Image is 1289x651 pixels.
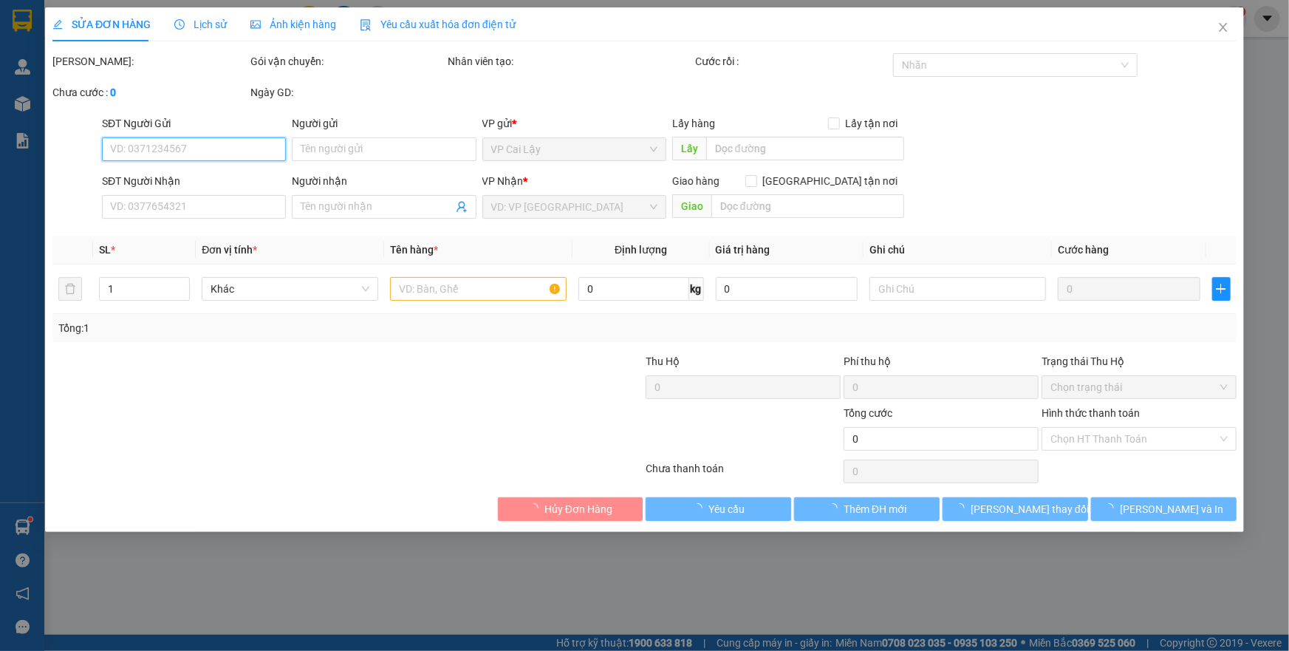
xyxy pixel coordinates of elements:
span: Chưa : [124,99,159,115]
div: Người gửi [292,115,476,132]
span: loading [1104,503,1121,514]
input: 0 [1058,277,1200,301]
button: delete [58,277,82,301]
div: VP Cai Lậy [13,13,116,30]
div: Người nhận [292,173,476,189]
div: VP [GEOGRAPHIC_DATA] [126,13,276,48]
div: 0369710351 [13,48,116,69]
div: SĐT Người Gửi [102,115,286,132]
div: Tổng: 1 [58,320,498,336]
div: THÙY [13,30,116,48]
th: Ghi chú [864,236,1052,265]
span: [PERSON_NAME] thay đổi [971,501,1089,517]
input: Ghi Chú [869,277,1046,301]
span: Thêm ĐH mới [844,501,906,517]
span: Hủy Đơn Hàng [544,501,612,517]
button: plus [1212,277,1231,301]
span: Khác [211,278,369,300]
div: 20.000 [124,95,278,116]
div: Ngày GD: [250,84,445,100]
span: loading [954,503,971,514]
div: [PERSON_NAME]: [52,53,247,69]
button: Hủy Đơn Hàng [498,497,643,521]
span: plus [1213,283,1230,295]
div: QUYẾN [126,48,276,66]
button: [PERSON_NAME] và In [1091,497,1237,521]
button: Close [1203,7,1244,49]
div: Nhân viên tạo: [448,53,693,69]
span: Thu Hộ [646,355,680,367]
span: SỬA ĐƠN HÀNG [52,18,151,30]
span: edit [52,19,63,30]
span: Giao hàng [672,175,719,187]
span: Lấy tận nơi [840,115,904,132]
span: Định lượng [615,244,667,256]
input: Dọc đường [711,194,904,218]
span: close [1217,21,1229,33]
span: loading [692,503,708,514]
span: [GEOGRAPHIC_DATA] tận nơi [757,173,904,189]
img: icon [360,19,372,31]
span: VP Cai Lậy [491,138,657,160]
span: clock-circle [174,19,185,30]
span: Giao [672,194,711,218]
span: kg [689,277,704,301]
div: Cước rồi : [695,53,890,69]
input: Dọc đường [706,137,904,160]
span: Lịch sử [174,18,227,30]
span: Tên hàng [390,244,438,256]
span: VP Nhận [482,175,524,187]
div: 0386670807 [126,66,276,86]
div: VP gửi [482,115,666,132]
span: Yêu cầu xuất hóa đơn điện tử [360,18,516,30]
label: Hình thức thanh toán [1042,407,1140,419]
span: Yêu cầu [708,501,745,517]
span: user-add [456,201,468,213]
span: Lấy [672,137,706,160]
b: 0 [110,86,116,98]
span: Cước hàng [1058,244,1109,256]
span: loading [528,503,544,514]
div: Gói vận chuyển: [250,53,445,69]
span: Đơn vị tính [202,244,257,256]
span: Nhận: [126,14,162,30]
button: Yêu cầu [646,497,792,521]
input: VD: Bàn, Ghế [390,277,567,301]
button: Thêm ĐH mới [794,497,940,521]
div: SĐT Người Nhận [102,173,286,189]
div: Chưa thanh toán [645,460,843,486]
span: loading [827,503,844,514]
span: Lấy hàng [672,117,715,129]
span: Tổng cước [844,407,892,419]
span: Giá trị hàng [716,244,770,256]
span: picture [250,19,261,30]
div: Trạng thái Thu Hộ [1042,353,1237,369]
span: Ảnh kiện hàng [250,18,336,30]
div: Chưa cước : [52,84,247,100]
span: [PERSON_NAME] và In [1121,501,1224,517]
button: [PERSON_NAME] thay đổi [943,497,1088,521]
div: Phí thu hộ [844,353,1039,375]
span: Gửi: [13,14,35,30]
span: SL [99,244,111,256]
span: Chọn trạng thái [1050,376,1228,398]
